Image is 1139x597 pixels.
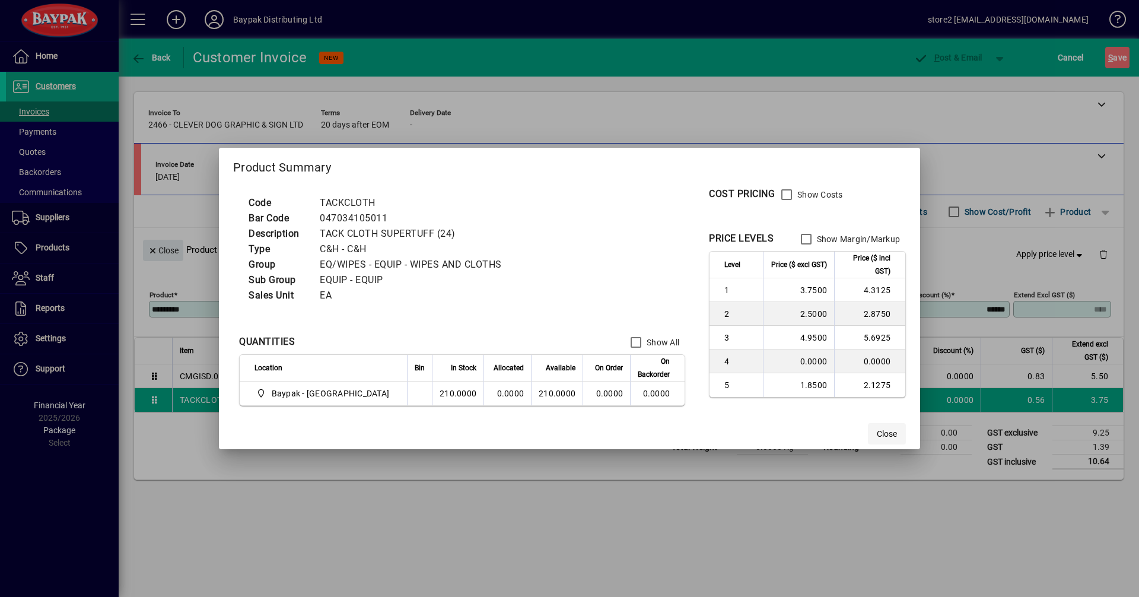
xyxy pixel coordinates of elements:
[243,288,314,303] td: Sales Unit
[763,302,834,326] td: 2.5000
[724,258,740,271] span: Level
[243,257,314,272] td: Group
[243,242,314,257] td: Type
[763,326,834,350] td: 4.9500
[644,336,679,348] label: Show All
[763,350,834,373] td: 0.0000
[494,361,524,374] span: Allocated
[314,195,516,211] td: TACKCLOTH
[314,242,516,257] td: C&H - C&H
[709,231,774,246] div: PRICE LEVELS
[868,423,906,444] button: Close
[763,278,834,302] td: 3.7500
[314,257,516,272] td: EQ/WIPES - EQUIP - WIPES AND CLOTHS
[451,361,476,374] span: In Stock
[724,332,756,344] span: 3
[834,350,905,373] td: 0.0000
[432,382,483,405] td: 210.0000
[243,195,314,211] td: Code
[709,187,775,201] div: COST PRICING
[314,272,516,288] td: EQUIP - EQUIP
[243,272,314,288] td: Sub Group
[834,302,905,326] td: 2.8750
[243,226,314,242] td: Description
[638,355,670,381] span: On Backorder
[314,211,516,226] td: 047034105011
[834,278,905,302] td: 4.3125
[239,335,295,349] div: QUANTITIES
[595,361,623,374] span: On Order
[724,379,756,391] span: 5
[243,211,314,226] td: Bar Code
[415,361,425,374] span: Bin
[254,386,394,401] span: Baypak - Onekawa
[771,258,827,271] span: Price ($ excl GST)
[834,326,905,350] td: 5.6925
[272,388,390,399] span: Baypak - [GEOGRAPHIC_DATA]
[724,308,756,320] span: 2
[596,389,623,398] span: 0.0000
[724,284,756,296] span: 1
[219,148,920,182] h2: Product Summary
[877,428,897,440] span: Close
[483,382,531,405] td: 0.0000
[254,361,282,374] span: Location
[546,361,575,374] span: Available
[314,226,516,242] td: TACK CLOTH SUPERTUFF (24)
[795,189,843,201] label: Show Costs
[630,382,685,405] td: 0.0000
[724,355,756,367] span: 4
[531,382,583,405] td: 210.0000
[314,288,516,303] td: EA
[815,233,901,245] label: Show Margin/Markup
[834,373,905,397] td: 2.1275
[763,373,834,397] td: 1.8500
[842,252,890,278] span: Price ($ incl GST)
